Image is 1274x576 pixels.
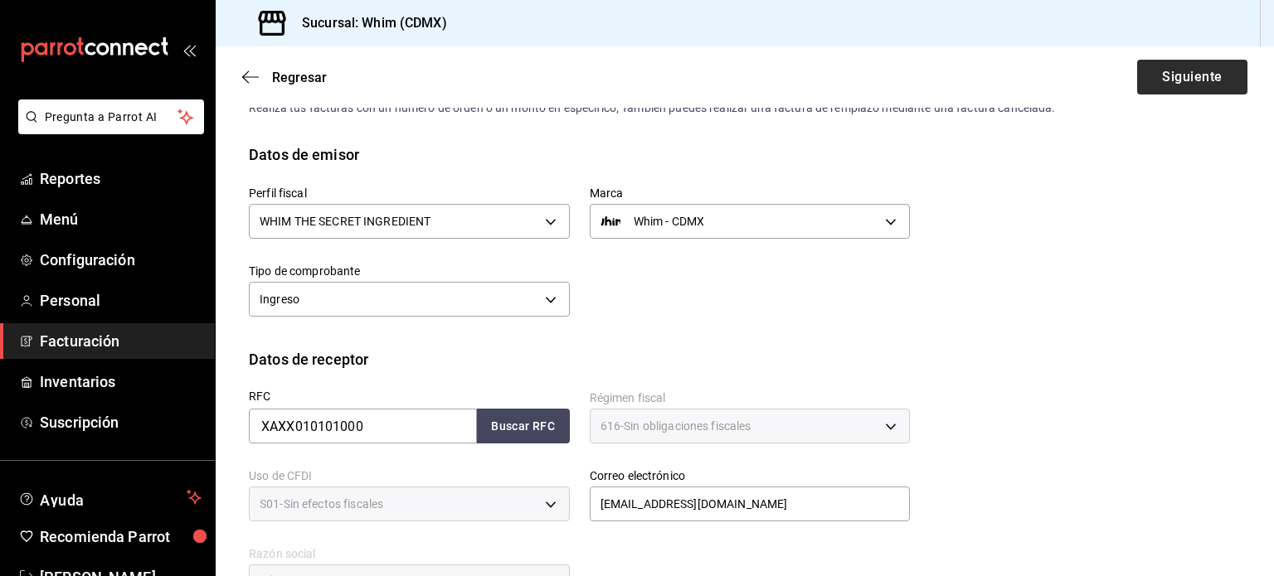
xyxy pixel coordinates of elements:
button: open_drawer_menu [182,43,196,56]
div: Datos de receptor [249,348,368,370]
span: Configuración [40,249,202,271]
span: Suscripción [40,411,202,433]
span: Facturación [40,330,202,352]
span: Ingreso [260,291,299,307]
span: Recomienda Parrot [40,525,202,548]
div: WHIM THE SECRET INGREDIENT [249,204,570,239]
label: Razón social [249,548,570,559]
h3: Sucursal: Whim (CDMX) [289,13,447,33]
label: Perfil fiscal [249,187,570,199]
label: Marca [590,187,911,199]
label: Uso de CFDI [249,470,570,482]
label: Tipo de comprobante [249,265,570,277]
span: Personal [40,289,202,312]
label: Régimen fiscal [590,392,911,404]
button: Buscar RFC [477,409,570,443]
button: Regresar [242,70,327,85]
span: Regresar [272,70,327,85]
div: Realiza tus facturas con un numero de orden o un monto en especifico; También puedes realizar una... [249,99,1241,117]
span: Pregunta a Parrot AI [45,109,178,126]
span: 616 - Sin obligaciones fiscales [601,418,751,434]
span: Ayuda [40,487,180,507]
label: Correo electrónico [590,470,911,482]
label: RFC [249,390,570,402]
span: Whim - CDMX [634,213,704,230]
button: Siguiente [1137,60,1247,94]
span: Menú [40,208,202,230]
span: Reportes [40,167,202,190]
a: Pregunta a Parrot AI [12,120,204,138]
div: Datos de emisor [249,143,359,166]
button: Pregunta a Parrot AI [18,99,204,134]
span: Inventarios [40,370,202,393]
span: S01 - Sin efectos fiscales [260,496,383,512]
img: LogoWHIM..jpg [601,211,620,231]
